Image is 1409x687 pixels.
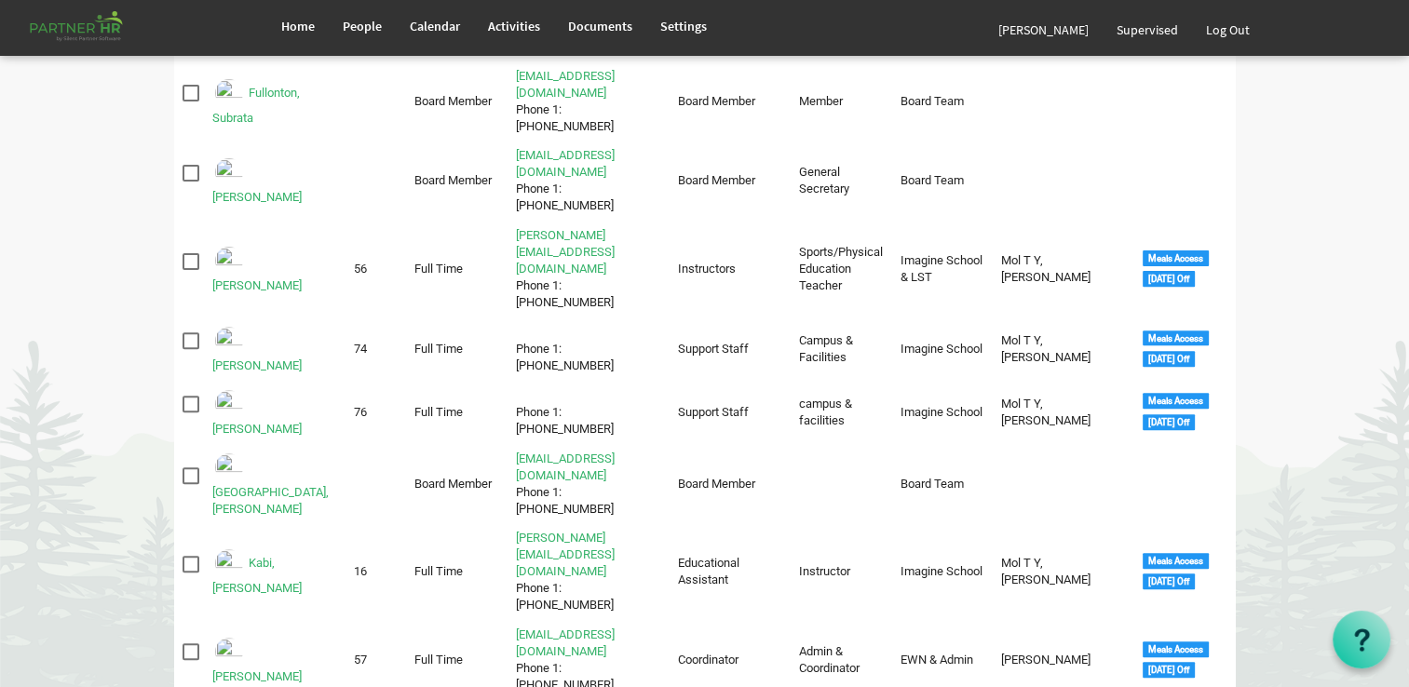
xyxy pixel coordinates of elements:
[508,447,670,521] td: mickysanjibjena@stepind.orgPhone 1: +919078214189 is template cell column header Contact Info
[406,144,508,219] td: Board Member column header Personnel Type
[212,669,302,683] a: [PERSON_NAME]
[212,324,246,357] img: Emp-a83bfb42-0f5f-463c-869c-0ed82ff50f90.png
[891,526,993,617] td: Imagine School column header Departments
[791,384,892,441] td: campus & facilities column header Job Title
[1134,223,1236,315] td: <div class="tag label label-default">Meals Access</div> <div class="tag label label-default">Sund...
[669,384,790,441] td: Support Staff column header Position
[1143,573,1195,589] div: [DATE] Off
[406,320,508,378] td: Full Time column header Personnel Type
[791,144,892,219] td: General Secretary column header Job Title
[212,85,300,125] a: Fullonton, Subrata
[891,223,993,315] td: Imagine School & LST column header Departments
[660,18,707,34] span: Settings
[1143,662,1195,678] div: [DATE] Off
[343,18,382,34] span: People
[281,18,315,34] span: Home
[1143,250,1209,266] div: Meals Access
[791,320,892,378] td: Campus & Facilities column header Job Title
[791,526,892,617] td: Instructor column header Job Title
[212,556,302,596] a: Kabi, [PERSON_NAME]
[1134,447,1236,521] td: column header Tags
[212,546,246,580] img: Emp-882b93ba-a2df-4879-a1b5-e9990336fd52.png
[345,223,406,315] td: 56 column header ID
[1134,64,1236,139] td: column header Tags
[204,384,345,441] td: Hembram, Champa is template cell column header Full Name
[1134,526,1236,617] td: <div class="tag label label-default">Meals Access</div> <div class="tag label label-default">Sund...
[174,223,205,315] td: checkbox
[488,18,540,34] span: Activities
[669,526,790,617] td: Educational Assistant column header Position
[516,531,615,578] a: [PERSON_NAME][EMAIL_ADDRESS][DOMAIN_NAME]
[204,447,345,521] td: Jena, Micky Sanjib is template cell column header Full Name
[1143,351,1195,367] div: [DATE] Off
[174,447,205,521] td: checkbox
[204,64,345,139] td: Fullonton, Subrata is template cell column header Full Name
[993,223,1134,315] td: Mol T Y, Smitha column header Supervisor
[212,635,246,668] img: Emp-ff444c36-2e5f-4365-8f09-87e68d271f84.png
[669,447,790,521] td: Board Member column header Position
[1134,384,1236,441] td: <div class="tag label label-default">Meals Access</div> <div class="tag label label-default">Sund...
[516,627,615,658] a: [EMAIL_ADDRESS][DOMAIN_NAME]
[345,447,406,521] td: column header ID
[791,223,892,315] td: Sports/Physical Education Teacher column header Job Title
[508,320,670,378] td: Phone 1: +919827685342 is template cell column header Contact Info
[669,64,790,139] td: Board Member column header Position
[891,64,993,139] td: Board Team column header Departments
[1143,393,1209,409] div: Meals Access
[212,387,246,421] img: Emp-b5133725-a088-4fb2-a21a-816fa52aaa5c.png
[1143,414,1195,430] div: [DATE] Off
[406,384,508,441] td: Full Time column header Personnel Type
[1117,21,1178,38] span: Supervised
[204,144,345,219] td: George, Samson is template cell column header Full Name
[212,485,329,516] a: [GEOGRAPHIC_DATA], [PERSON_NAME]
[791,447,892,521] td: column header Job Title
[568,18,632,34] span: Documents
[516,69,615,100] a: [EMAIL_ADDRESS][DOMAIN_NAME]
[508,144,670,219] td: gs@stepind.orgPhone 1: +919123558022 is template cell column header Contact Info
[204,223,345,315] td: Giri, Sachidananda is template cell column header Full Name
[1143,553,1209,569] div: Meals Access
[508,384,670,441] td: Phone 1: +919337069153 is template cell column header Contact Info
[1143,271,1195,287] div: [DATE] Off
[508,223,670,315] td: sachidananda@imagineschools.inPhone 1: +916371599646 is template cell column header Contact Info
[891,320,993,378] td: Imagine School column header Departments
[406,64,508,139] td: Board Member column header Personnel Type
[791,64,892,139] td: Member column header Job Title
[669,320,790,378] td: Support Staff column header Position
[891,384,993,441] td: Imagine School column header Departments
[345,320,406,378] td: 74 column header ID
[174,320,205,378] td: checkbox
[174,526,205,617] td: checkbox
[410,18,460,34] span: Calendar
[345,64,406,139] td: column header ID
[1192,4,1264,56] a: Log Out
[516,148,615,179] a: [EMAIL_ADDRESS][DOMAIN_NAME]
[406,526,508,617] td: Full Time column header Personnel Type
[204,526,345,617] td: Kabi, Manasi is template cell column header Full Name
[984,4,1103,56] a: [PERSON_NAME]
[891,447,993,521] td: Board Team column header Departments
[212,451,246,484] img: Emp-314a2e4f-2472-495b-91ee-46af4e604102.png
[1103,4,1192,56] a: Supervised
[1143,641,1209,657] div: Meals Access
[993,384,1134,441] td: Mol T Y, Smitha column header Supervisor
[212,422,302,436] a: [PERSON_NAME]
[993,526,1134,617] td: Mol T Y, Smitha column header Supervisor
[212,155,246,189] img: Emp-bb320c71-32d4-47a5-8c64-70be61bf7c75.png
[1143,330,1209,346] div: Meals Access
[669,144,790,219] td: Board Member column header Position
[212,278,302,292] a: [PERSON_NAME]
[508,64,670,139] td: fullontons@gmail.comPhone 1: +917032207410 is template cell column header Contact Info
[345,144,406,219] td: column header ID
[345,384,406,441] td: 76 column header ID
[1134,320,1236,378] td: <div class="tag label label-default">Meals Access</div> <div class="tag label label-default">Sund...
[993,447,1134,521] td: column header Supervisor
[993,320,1134,378] td: Mol T Y, Smitha column header Supervisor
[174,144,205,219] td: checkbox
[1134,144,1236,219] td: column header Tags
[212,244,246,277] img: Emp-f7beb9f7-2d65-468a-af23-8ea234951bdd.png
[406,447,508,521] td: Board Member column header Personnel Type
[174,64,205,139] td: checkbox
[516,228,615,276] a: [PERSON_NAME][EMAIL_ADDRESS][DOMAIN_NAME]
[212,190,302,204] a: [PERSON_NAME]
